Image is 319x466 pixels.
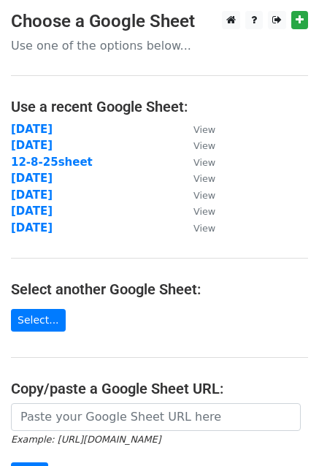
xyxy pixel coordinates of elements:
a: [DATE] [11,123,53,136]
h4: Copy/paste a Google Sheet URL: [11,380,308,397]
small: View [193,206,215,217]
p: Use one of the options below... [11,38,308,53]
small: View [193,124,215,135]
small: View [193,140,215,151]
a: [DATE] [11,205,53,218]
a: View [179,156,215,169]
small: View [193,157,215,168]
small: View [193,223,215,234]
small: Example: [URL][DOMAIN_NAME] [11,434,161,445]
a: View [179,172,215,185]
h3: Choose a Google Sheet [11,11,308,32]
a: View [179,123,215,136]
input: Paste your Google Sheet URL here [11,403,301,431]
a: [DATE] [11,172,53,185]
small: View [193,190,215,201]
a: [DATE] [11,221,53,234]
a: [DATE] [11,139,53,152]
a: [DATE] [11,188,53,202]
a: View [179,205,215,218]
a: View [179,221,215,234]
a: Select... [11,309,66,332]
h4: Select another Google Sheet: [11,280,308,298]
h4: Use a recent Google Sheet: [11,98,308,115]
small: View [193,173,215,184]
a: View [179,188,215,202]
a: View [179,139,215,152]
a: 12-8-25sheet [11,156,93,169]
